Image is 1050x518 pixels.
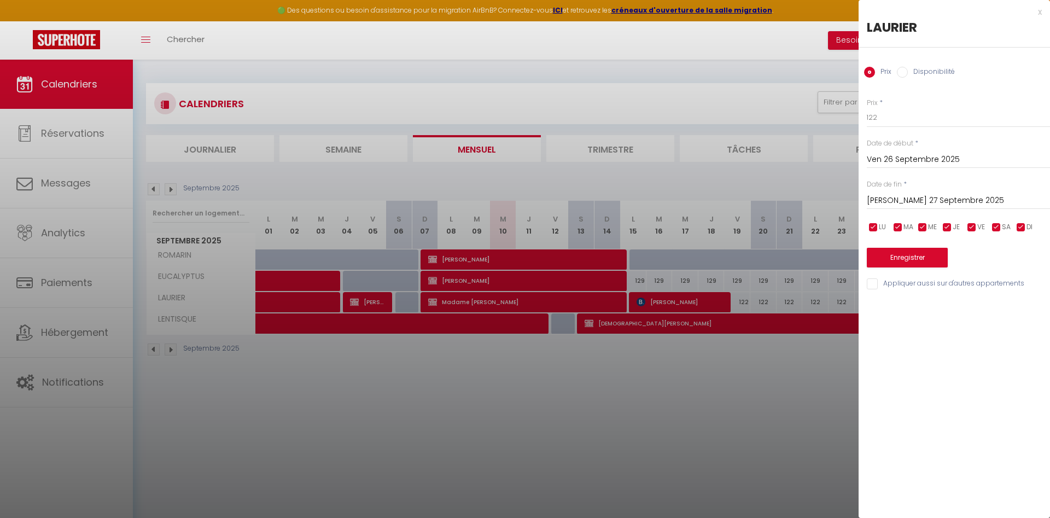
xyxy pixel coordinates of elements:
[9,4,42,37] button: Ouvrir le widget de chat LiveChat
[903,222,913,232] span: MA
[867,179,902,190] label: Date de fin
[867,19,1042,36] div: LAURIER
[1002,222,1011,232] span: SA
[908,67,955,79] label: Disponibilité
[953,222,960,232] span: JE
[859,5,1042,19] div: x
[867,248,948,267] button: Enregistrer
[1026,222,1032,232] span: DI
[867,98,878,108] label: Prix
[928,222,937,232] span: ME
[867,138,913,149] label: Date de début
[977,222,985,232] span: VE
[879,222,886,232] span: LU
[875,67,891,79] label: Prix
